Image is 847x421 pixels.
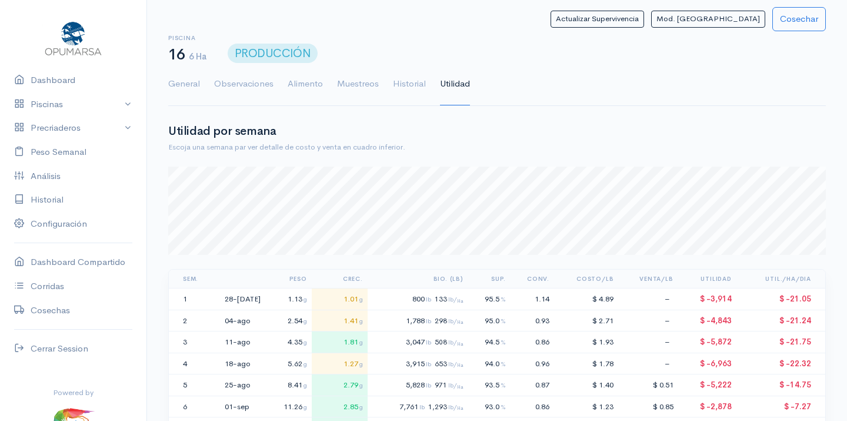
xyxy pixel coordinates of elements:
[448,339,463,346] span: lb/
[359,403,363,411] span: g
[501,338,506,346] span: %
[457,342,463,347] sub: Ha
[265,374,312,396] td: 8.41
[304,338,307,346] span: g
[736,332,825,353] td: $ -21.75
[665,294,673,304] span: –
[457,384,463,390] sub: Ha
[554,332,618,353] td: $ 1.93
[678,332,736,353] td: $ -5,872
[426,338,431,346] span: lb
[183,316,187,326] span: 2
[265,270,312,289] th: Peso
[448,317,463,325] span: lb/
[468,310,511,332] td: 95.0
[468,332,511,353] td: 94.5
[501,360,506,368] span: %
[554,310,618,332] td: $ 2.71
[304,295,307,303] span: g
[468,374,511,396] td: 93.5
[265,289,312,310] td: 1.13
[554,289,618,310] td: $ 4.89
[312,289,368,310] td: 1.01
[220,332,265,353] td: 11-ago
[448,403,463,411] span: lb/
[501,317,506,325] span: %
[428,402,463,412] span: 1,293
[435,337,463,347] span: 508
[183,402,187,412] span: 6
[511,353,554,374] td: 0.96
[265,353,312,374] td: 5.62
[736,353,825,374] td: $ -22.32
[304,381,307,389] span: g
[228,44,318,63] span: PRODUCCIÓN
[736,396,825,417] td: $ -7.27
[554,396,618,417] td: $ 1.23
[168,125,826,138] h2: Utilidad por semana
[419,403,425,411] span: lb
[214,63,274,105] a: Observaciones
[435,380,463,390] span: 971
[678,270,736,289] th: Utilidad
[678,374,736,396] td: $ -5,222
[435,316,463,326] span: 298
[554,270,618,289] th: Costo/Lb
[168,47,206,64] h1: 16
[337,63,379,105] a: Muestreos
[468,353,511,374] td: 94.0
[183,337,187,347] span: 3
[359,295,363,303] span: g
[501,403,506,411] span: %
[665,337,673,347] span: –
[426,381,431,389] span: lb
[359,381,363,389] span: g
[457,299,463,304] sub: Ha
[554,374,618,396] td: $ 1.40
[220,289,265,310] td: 28-[DATE]
[448,296,463,303] span: lb/
[312,332,368,353] td: 1.81
[551,11,644,28] button: Actualizar Supervivencia
[368,270,468,289] th: Bio. (Lb)
[511,374,554,396] td: 0.87
[678,396,736,417] td: $ -2,878
[368,374,468,396] td: 5,828
[168,141,826,153] div: Escoja una semana par ver detalle de costo y venta en cuadro inferior.
[220,310,265,332] td: 04-ago
[183,294,187,304] span: 1
[457,320,463,325] sub: Ha
[501,295,506,303] span: %
[304,403,307,411] span: g
[304,360,307,368] span: g
[393,63,426,105] a: Historial
[457,406,463,411] sub: Ha
[359,338,363,346] span: g
[183,359,187,369] span: 4
[359,317,363,325] span: g
[653,402,673,412] span: $ 0.85
[511,310,554,332] td: 0.93
[511,270,554,289] th: Conv.
[772,7,826,31] button: Cosechar
[312,270,368,289] th: Crec.
[665,316,673,326] span: –
[457,363,463,368] sub: Ha
[312,353,368,374] td: 1.27
[368,353,468,374] td: 3,915
[448,382,463,389] span: lb/
[511,289,554,310] td: 1.14
[312,310,368,332] td: 1.41
[189,51,206,62] span: 6 Ha
[435,359,463,369] span: 653
[426,295,431,303] span: lb
[665,359,673,369] span: –
[220,374,265,396] td: 25-ago
[220,353,265,374] td: 18-ago
[468,289,511,310] td: 95.5
[368,289,468,310] td: 800
[265,310,312,332] td: 2.54
[288,63,323,105] a: Alimento
[736,289,825,310] td: $ -21.05
[736,374,825,396] td: $ -14.75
